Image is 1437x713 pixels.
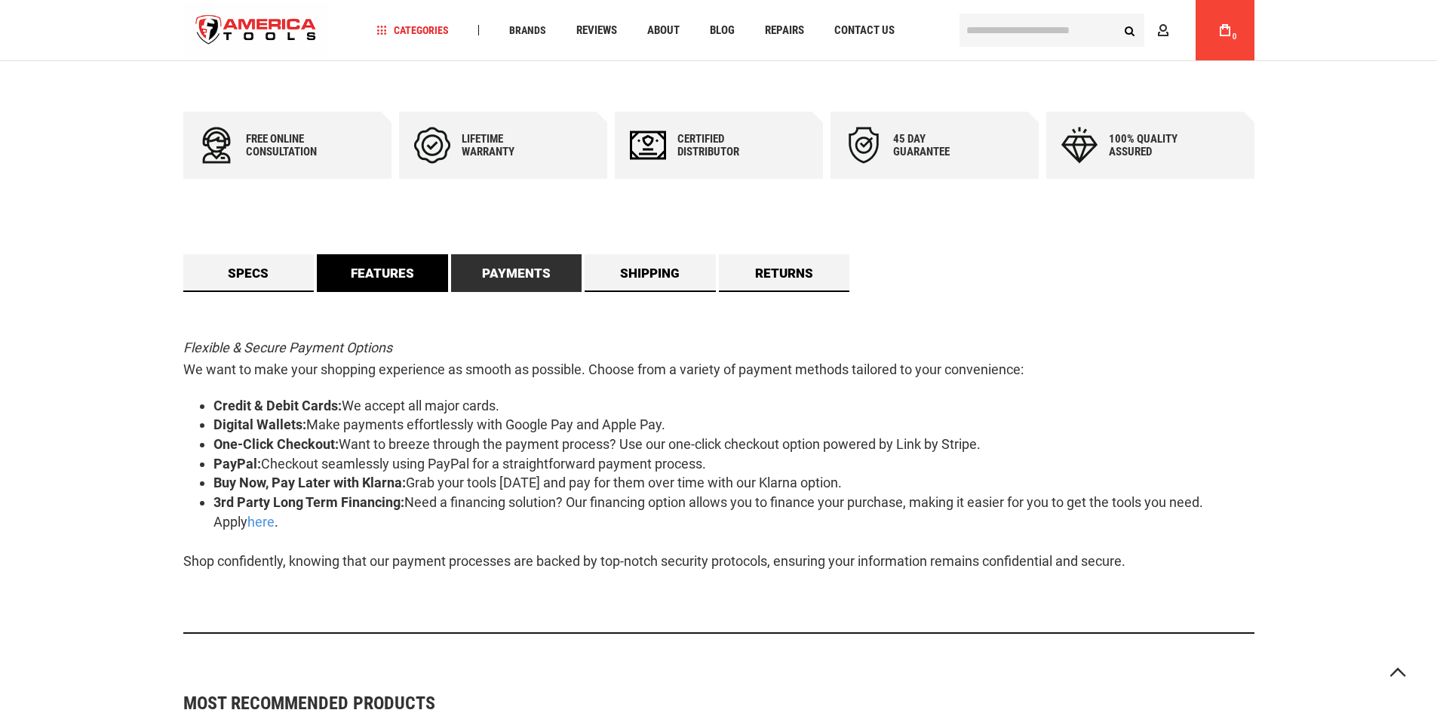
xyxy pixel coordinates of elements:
[183,337,1254,381] p: We want to make your shopping experience as smooth as possible. Choose from a variety of payment ...
[183,2,330,59] a: store logo
[758,20,811,41] a: Repairs
[677,133,768,158] div: Certified Distributor
[576,25,617,36] span: Reviews
[213,415,1254,435] li: Make payments effortlessly with Google Pay and Apple Pay.
[570,20,624,41] a: Reviews
[370,20,456,41] a: Categories
[647,25,680,36] span: About
[213,396,1254,416] li: We accept all major cards.
[765,25,804,36] span: Repairs
[213,473,1254,493] li: Grab your tools [DATE] and pay for them over time with our Klarna option.
[213,494,404,510] strong: 3rd Party Long Term Financing:
[703,20,742,41] a: Blog
[893,133,984,158] div: 45 day Guarantee
[213,436,339,452] strong: One-Click Checkout:
[213,493,1254,531] li: Need a financing solution? Our financing option allows you to finance your purchase, making it ea...
[640,20,686,41] a: About
[834,25,895,36] span: Contact Us
[1141,174,1437,713] iframe: LiveChat chat widget
[183,694,1202,712] strong: Most Recommended Products
[213,456,261,472] strong: PayPal:
[246,133,336,158] div: Free online consultation
[1116,16,1144,45] button: Search
[213,475,406,490] strong: Buy Now, Pay Later with Klarna:
[247,514,275,530] a: here
[183,551,1254,573] p: Shop confidently, knowing that our payment processes are backed by top-notch security protocols, ...
[509,25,546,35] span: Brands
[183,254,315,292] a: Specs
[585,254,716,292] a: Shipping
[213,398,342,413] strong: Credit & Debit Cards:
[1109,133,1199,158] div: 100% quality assured
[183,2,330,59] img: America Tools
[213,454,1254,474] li: Checkout seamlessly using PayPal for a straightforward payment process.
[828,20,901,41] a: Contact Us
[376,25,449,35] span: Categories
[213,416,306,432] strong: Digital Wallets:
[710,25,735,36] span: Blog
[183,340,392,355] em: Flexible & Secure Payment Options
[502,20,553,41] a: Brands
[719,254,850,292] a: Returns
[317,254,448,292] a: Features
[213,435,1254,454] li: Want to breeze through the payment process? Use our one-click checkout option powered by Link by ...
[1233,32,1237,41] span: 0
